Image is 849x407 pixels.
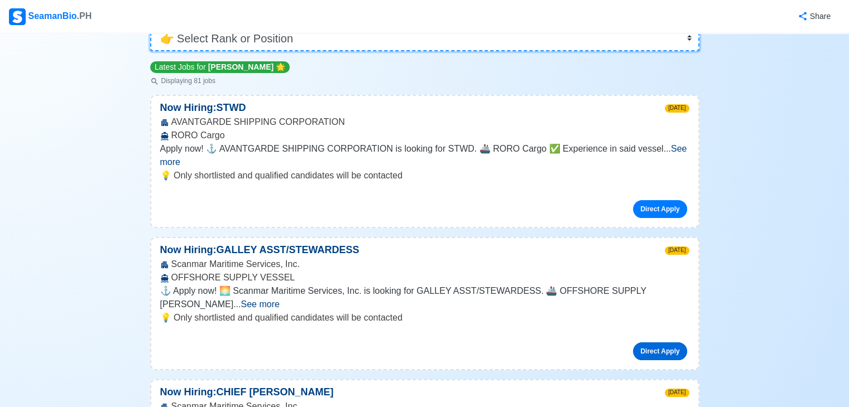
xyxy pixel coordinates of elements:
[665,389,689,397] span: [DATE]
[233,299,280,309] span: ...
[276,62,285,71] span: star
[633,342,687,360] a: Direct Apply
[150,76,290,86] p: Displaying 81 jobs
[151,243,368,258] p: Now Hiring: GALLEY ASST/STEWARDESS
[241,299,279,309] span: See more
[9,8,92,25] div: SeamanBio
[208,62,274,71] span: [PERSON_NAME]
[150,61,290,73] p: Latest Jobs for
[151,115,698,142] div: AVANTGARDE SHIPPING CORPORATION RORO Cargo
[151,258,698,284] div: Scanmar Maritime Services, Inc. OFFSHORE SUPPLY VESSEL
[160,169,689,182] p: 💡 Only shortlisted and qualified candidates will be contacted
[665,246,689,255] span: [DATE]
[633,200,687,218] a: Direct Apply
[160,144,664,153] span: Apply now! ⚓ AVANTGARDE SHIPPING CORPORATION is looking for STWD. 🚢 RORO Cargo ✅ Experience in sa...
[9,8,26,25] img: Logo
[151,385,343,400] p: Now Hiring: CHIEF [PERSON_NAME]
[160,311,689,324] p: 💡 Only shortlisted and qualified candidates will be contacted
[151,100,255,115] p: Now Hiring: STWD
[77,11,92,21] span: .PH
[160,286,646,309] span: ⚓ Apply now! 🌅 Scanmar Maritime Services, Inc. is looking for GALLEY ASST/STEWARDESS. 🚢 OFFSHORE ...
[665,104,689,113] span: [DATE]
[786,6,840,27] button: Share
